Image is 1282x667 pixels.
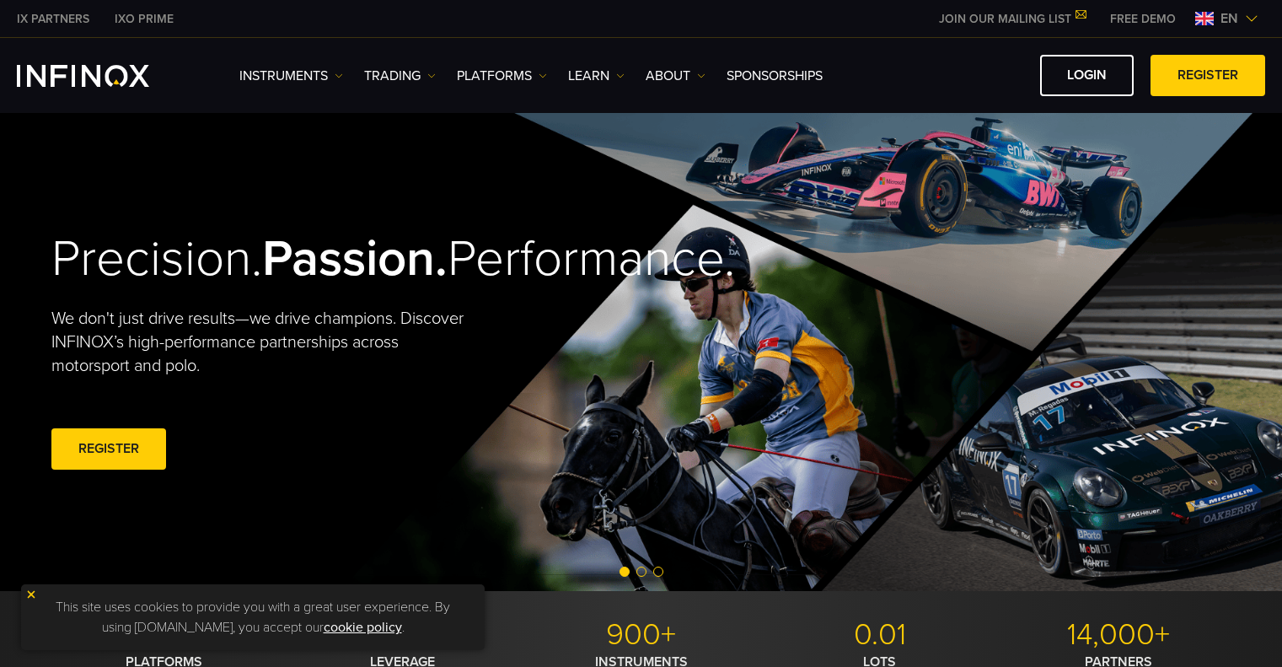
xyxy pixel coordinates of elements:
[457,66,547,86] a: PLATFORMS
[1151,55,1265,96] a: REGISTER
[646,66,705,86] a: ABOUT
[17,65,189,87] a: INFINOX Logo
[364,66,436,86] a: TRADING
[102,10,186,28] a: INFINOX
[636,567,646,577] span: Go to slide 2
[25,589,37,600] img: yellow close icon
[727,66,823,86] a: SPONSORSHIPS
[4,10,102,28] a: INFINOX
[51,229,582,290] h2: Precision. Performance.
[528,616,754,654] p: 900+
[324,619,402,636] a: cookie policy
[262,229,448,289] strong: Passion.
[767,616,993,654] p: 0.01
[1097,10,1188,28] a: INFINOX MENU
[1214,8,1245,29] span: en
[51,428,166,470] a: REGISTER
[1006,616,1231,654] p: 14,000+
[653,567,663,577] span: Go to slide 3
[239,66,343,86] a: Instruments
[1040,55,1134,96] a: LOGIN
[568,66,625,86] a: Learn
[620,567,630,577] span: Go to slide 1
[30,593,476,642] p: This site uses cookies to provide you with a great user experience. By using [DOMAIN_NAME], you a...
[926,12,1097,26] a: JOIN OUR MAILING LIST
[51,307,476,378] p: We don't just drive results—we drive champions. Discover INFINOX’s high-performance partnerships ...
